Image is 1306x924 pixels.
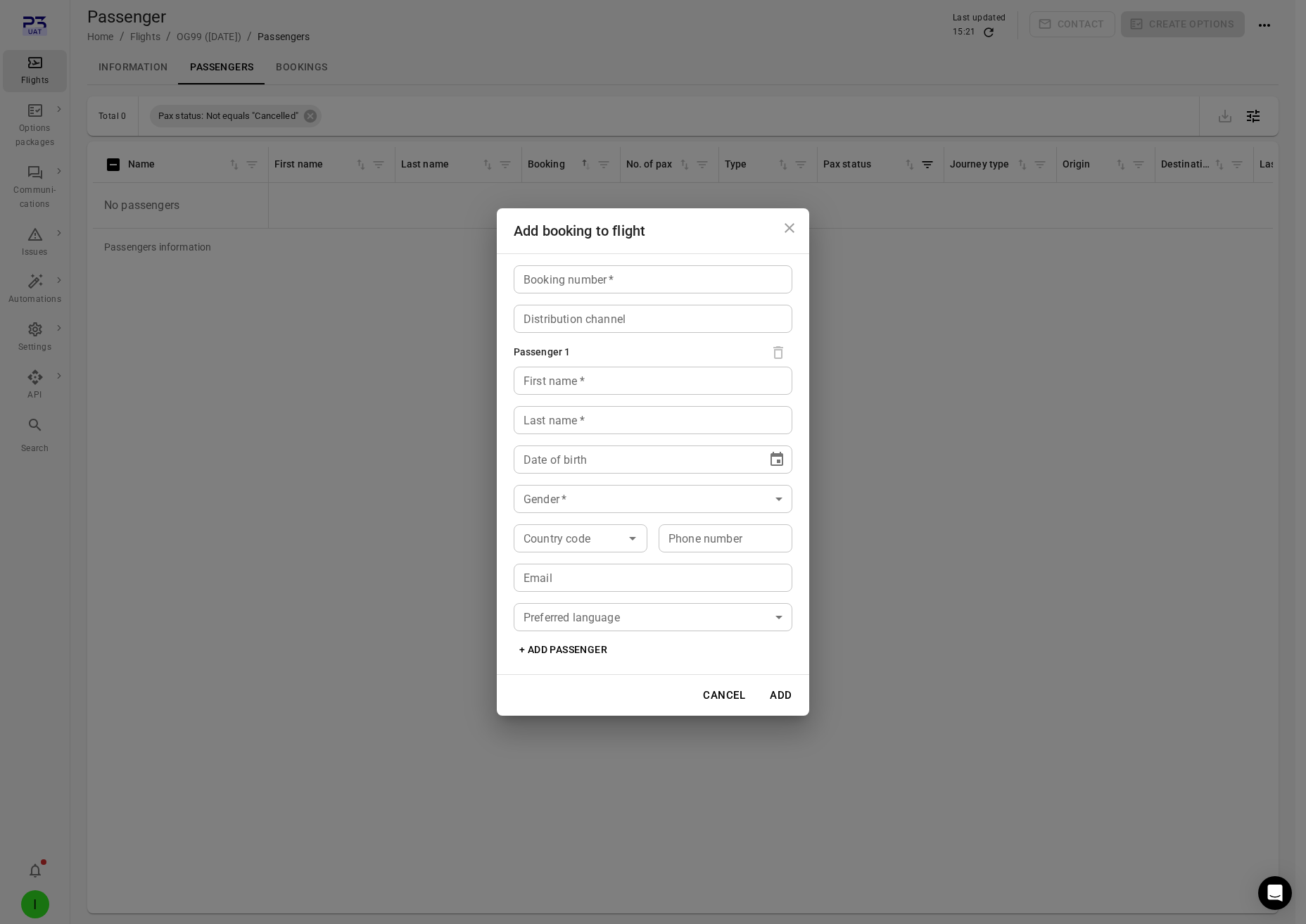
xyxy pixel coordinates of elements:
[764,338,792,367] span: Delete
[1258,876,1292,910] div: Open Intercom Messenger
[514,637,613,663] button: + Add passenger
[763,445,791,474] button: Choose date
[775,214,804,242] button: Close dialog
[695,681,753,710] button: Cancel
[759,681,804,710] button: Add
[514,345,570,360] div: Passenger 1
[623,529,642,548] button: Open
[497,208,809,253] h2: Add booking to flight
